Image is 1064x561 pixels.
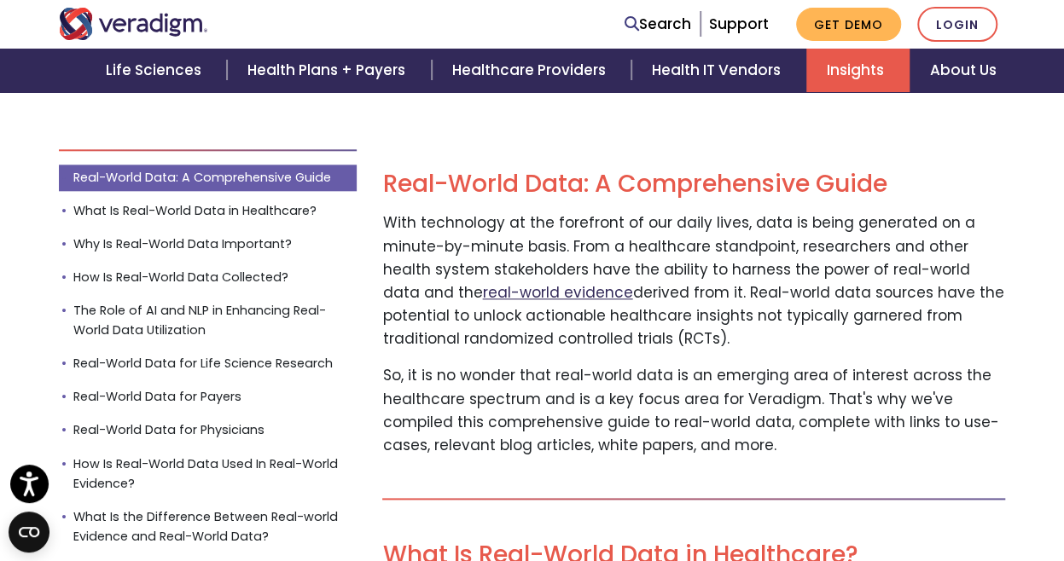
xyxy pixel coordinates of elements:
a: Healthcare Providers [432,49,631,92]
a: How Is Real-World Data Used In Real-World Evidence? [59,450,358,496]
a: Health IT Vendors [631,49,806,92]
a: Search [625,13,691,36]
a: About Us [910,49,1017,92]
a: real-world evidence [482,282,632,303]
a: Real-World Data for Physicians [59,417,358,443]
a: Life Sciences [85,49,227,92]
img: Veradigm logo [59,8,208,40]
p: With technology at the forefront of our daily lives, data is being generated on a minute-by-minut... [382,211,1005,350]
p: So, it is no wonder that real-world data is an emerging area of interest across the healthcare sp... [382,364,1005,457]
a: Insights [806,49,910,92]
a: The Role of AI and NLP in Enhancing Real-World Data Utilization [59,298,358,344]
a: What Is Real-World Data in Healthcare? [59,198,358,224]
a: Real-World Data for Payers [59,384,358,410]
button: Open CMP widget [9,512,49,552]
a: What Is the Difference Between Real-world Evidence and Real-World Data? [59,504,358,550]
a: Get Demo [796,8,901,41]
iframe: Drift Chat Widget [736,438,1044,541]
a: Real-World Data: A Comprehensive Guide [59,165,358,191]
a: How Is Real-World Data Collected? [59,264,358,291]
a: Health Plans + Payers [227,49,431,92]
a: Login [917,7,997,42]
a: Real-World Data for Life Science Research [59,350,358,377]
a: Why Is Real-World Data Important? [59,231,358,257]
a: Support [709,14,769,34]
h2: Real-World Data: A Comprehensive Guide [382,170,1005,199]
